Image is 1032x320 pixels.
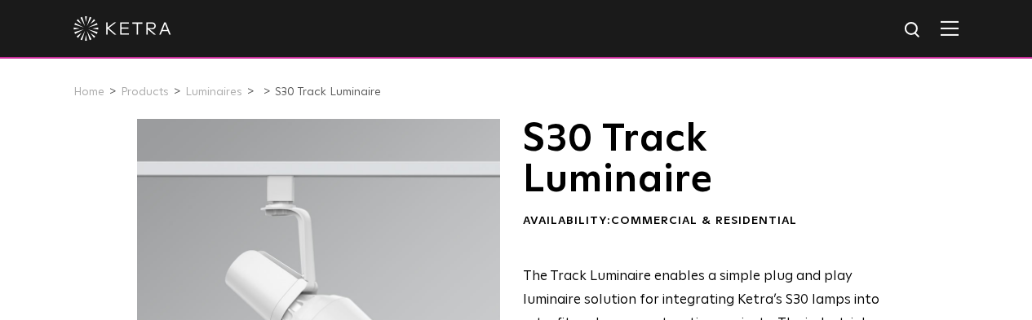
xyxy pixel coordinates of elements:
[941,20,959,36] img: Hamburger%20Nav.svg
[73,86,104,98] a: Home
[185,86,242,98] a: Luminaires
[611,215,797,226] span: Commercial & Residential
[275,86,381,98] a: S30 Track Luminaire
[121,86,169,98] a: Products
[523,213,894,230] div: Availability:
[523,119,894,201] h1: S30 Track Luminaire
[73,16,171,41] img: ketra-logo-2019-white
[903,20,923,41] img: search icon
